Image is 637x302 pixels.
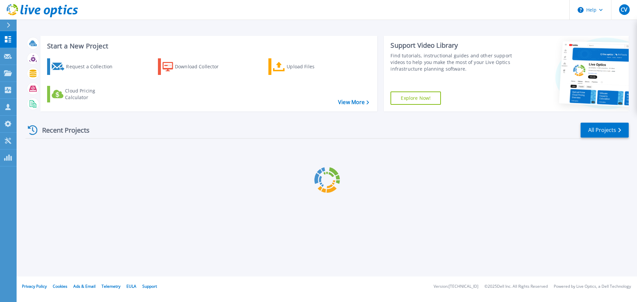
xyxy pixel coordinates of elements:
a: Explore Now! [390,91,441,105]
span: CV [621,7,627,12]
div: Request a Collection [66,60,119,73]
a: View More [338,99,369,105]
div: Recent Projects [26,122,99,138]
a: Download Collector [158,58,232,75]
li: © 2025 Dell Inc. All Rights Reserved [484,284,548,289]
div: Upload Files [287,60,340,73]
a: Support [142,283,157,289]
h3: Start a New Project [47,42,369,50]
li: Version: [TECHNICAL_ID] [434,284,478,289]
a: Upload Files [268,58,342,75]
div: Cloud Pricing Calculator [65,88,118,101]
a: Telemetry [102,283,120,289]
div: Support Video Library [390,41,515,50]
a: Ads & Email [73,283,96,289]
a: Privacy Policy [22,283,47,289]
a: EULA [126,283,136,289]
a: Request a Collection [47,58,121,75]
li: Powered by Live Optics, a Dell Technology [554,284,631,289]
a: All Projects [581,123,629,138]
div: Download Collector [175,60,228,73]
a: Cloud Pricing Calculator [47,86,121,102]
div: Find tutorials, instructional guides and other support videos to help you make the most of your L... [390,52,515,72]
a: Cookies [53,283,67,289]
